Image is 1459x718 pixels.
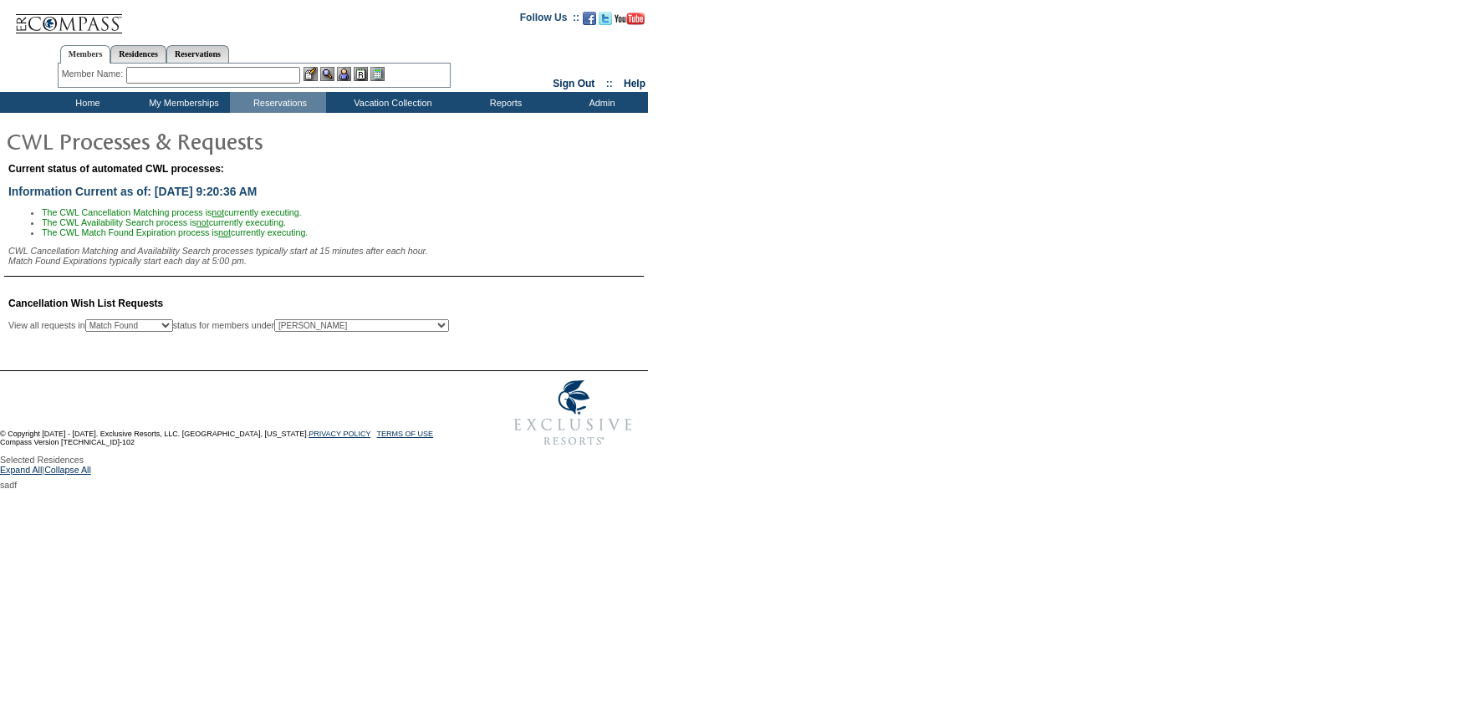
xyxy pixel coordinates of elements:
[110,45,166,63] a: Residences
[44,465,91,480] a: Collapse All
[42,207,302,217] span: The CWL Cancellation Matching process is currently executing.
[62,67,126,81] div: Member Name:
[583,17,596,27] a: Become our fan on Facebook
[615,17,645,27] a: Subscribe to our YouTube Channel
[599,17,612,27] a: Follow us on Twitter
[553,78,594,89] a: Sign Out
[552,92,648,113] td: Admin
[498,371,648,455] img: Exclusive Resorts
[8,163,224,175] span: Current status of automated CWL processes:
[606,78,613,89] span: ::
[38,92,134,113] td: Home
[520,10,579,30] td: Follow Us ::
[615,13,645,25] img: Subscribe to our YouTube Channel
[196,217,209,227] u: not
[456,92,552,113] td: Reports
[337,67,351,81] img: Impersonate
[8,298,163,309] span: Cancellation Wish List Requests
[166,45,229,63] a: Reservations
[8,319,449,332] div: View all requests in status for members under
[354,67,368,81] img: Reservations
[42,217,286,227] span: The CWL Availability Search process is currently executing.
[60,45,111,64] a: Members
[320,67,334,81] img: View
[370,67,385,81] img: b_calculator.gif
[42,227,308,237] span: The CWL Match Found Expiration process is currently executing.
[377,430,434,438] a: TERMS OF USE
[599,12,612,25] img: Follow us on Twitter
[304,67,318,81] img: b_edit.gif
[218,227,231,237] u: not
[309,430,370,438] a: PRIVACY POLICY
[212,207,224,217] u: not
[134,92,230,113] td: My Memberships
[624,78,645,89] a: Help
[8,185,257,198] span: Information Current as of: [DATE] 9:20:36 AM
[230,92,326,113] td: Reservations
[8,246,644,266] div: CWL Cancellation Matching and Availability Search processes typically start at 15 minutes after e...
[326,92,456,113] td: Vacation Collection
[583,12,596,25] img: Become our fan on Facebook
